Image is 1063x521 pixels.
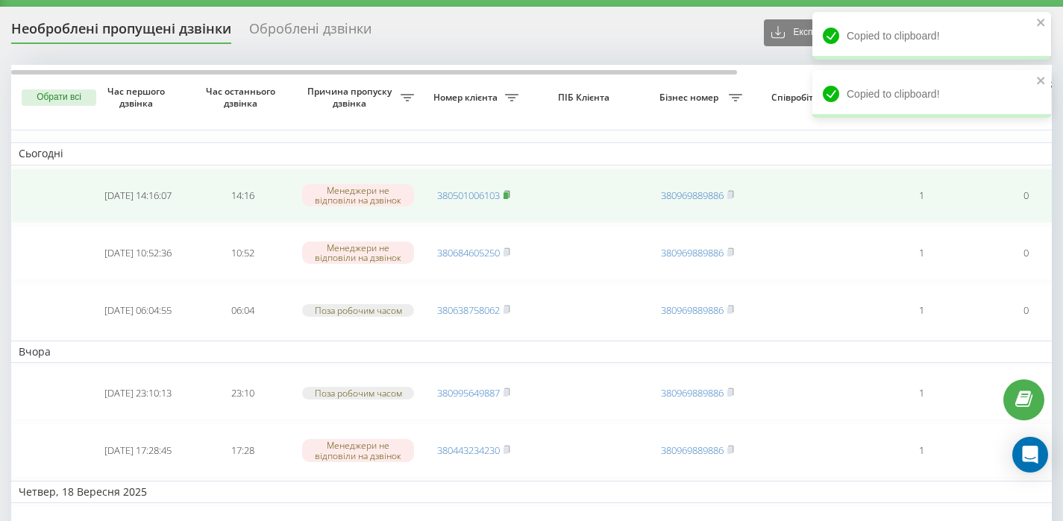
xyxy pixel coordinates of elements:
span: Час останнього дзвінка [202,86,283,109]
span: Бізнес номер [653,92,729,104]
td: [DATE] 10:52:36 [86,226,190,280]
span: Номер клієнта [429,92,505,104]
a: 380969889886 [661,443,724,457]
button: close [1036,16,1047,31]
a: 380638758062 [437,303,500,317]
div: Поза робочим часом [302,304,414,317]
td: 1 [869,366,973,420]
div: Copied to clipboard! [812,12,1051,60]
a: 380969889886 [661,386,724,400]
a: 380969889886 [661,246,724,259]
div: Менеджери не відповіли на дзвінок [302,439,414,461]
td: 23:10 [190,366,295,420]
a: 380969889886 [661,189,724,202]
span: Причина пропуску дзвінка [302,86,401,109]
a: 380684605250 [437,246,500,259]
button: Експорт [764,19,834,46]
td: 10:52 [190,226,295,280]
td: [DATE] 23:10:13 [86,366,190,420]
a: 380501006103 [437,189,500,202]
div: Менеджери не відповіли на дзвінок [302,241,414,264]
td: [DATE] 17:28:45 [86,423,190,478]
td: 06:04 [190,283,295,338]
td: [DATE] 14:16:07 [86,168,190,223]
td: 1 [869,168,973,223]
div: Оброблені дзвінки [249,21,371,44]
div: Поза робочим часом [302,387,414,400]
button: Обрати всі [22,89,96,106]
span: Співробітник [757,92,848,104]
button: close [1036,75,1047,89]
a: 380443234230 [437,443,500,457]
span: ПІБ Клієнта [539,92,633,104]
div: Copied to clipboard! [812,70,1051,118]
td: 1 [869,226,973,280]
span: Час першого дзвінка [98,86,178,109]
a: 380969889886 [661,303,724,317]
td: 14:16 [190,168,295,223]
div: Open Intercom Messenger [1012,437,1048,473]
td: 17:28 [190,423,295,478]
div: Менеджери не відповіли на дзвінок [302,184,414,206]
td: [DATE] 06:04:55 [86,283,190,338]
td: 1 [869,283,973,338]
div: Необроблені пропущені дзвінки [11,21,231,44]
a: 380995649887 [437,386,500,400]
td: 1 [869,423,973,478]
